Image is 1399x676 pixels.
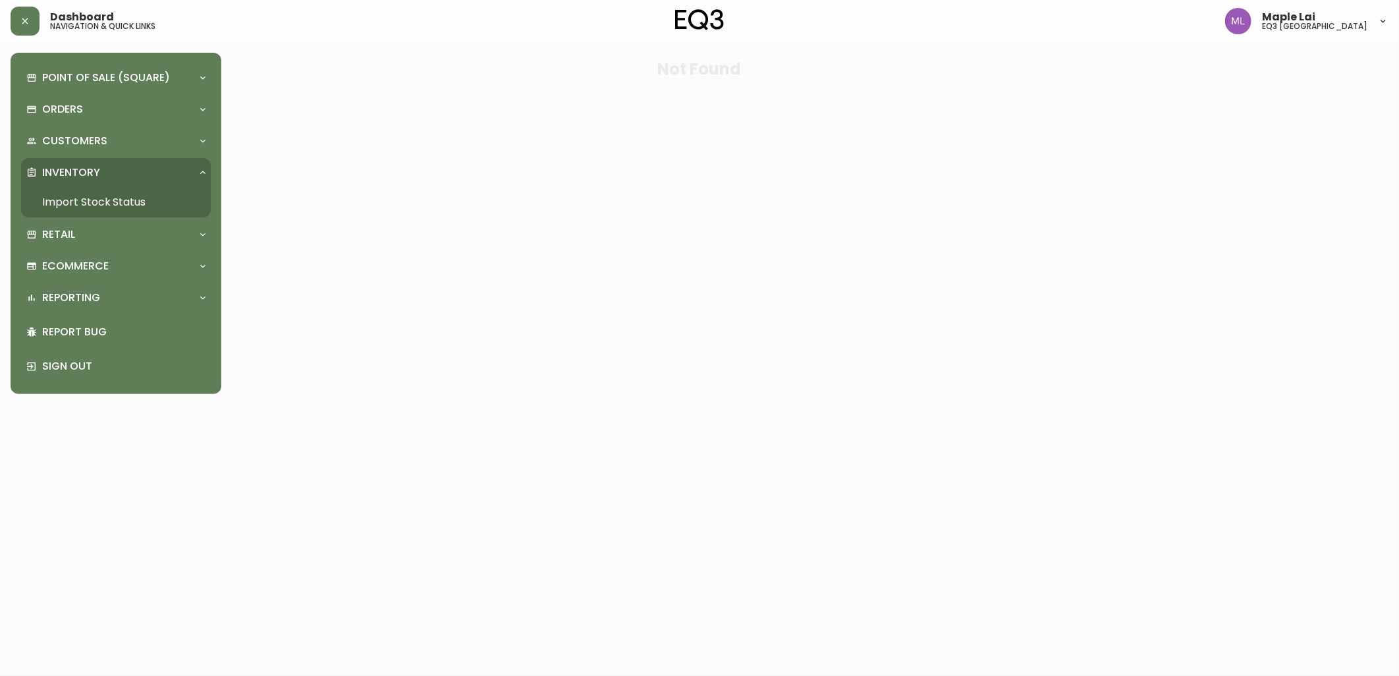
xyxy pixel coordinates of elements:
[50,22,155,30] h5: navigation & quick links
[42,70,170,85] p: Point of Sale (Square)
[21,283,211,312] div: Reporting
[1262,12,1315,22] span: Maple Lai
[42,102,83,117] p: Orders
[21,187,211,217] a: Import Stock Status
[675,9,724,30] img: logo
[42,291,100,305] p: Reporting
[21,349,211,383] div: Sign Out
[50,12,114,22] span: Dashboard
[42,227,75,242] p: Retail
[42,359,206,374] p: Sign Out
[21,252,211,281] div: Ecommerce
[42,165,100,180] p: Inventory
[21,315,211,349] div: Report Bug
[21,63,211,92] div: Point of Sale (Square)
[21,220,211,249] div: Retail
[21,127,211,155] div: Customers
[42,259,109,273] p: Ecommerce
[1225,8,1251,34] img: 61e28cffcf8cc9f4e300d877dd684943
[42,325,206,339] p: Report Bug
[1262,22,1367,30] h5: eq3 [GEOGRAPHIC_DATA]
[42,134,107,148] p: Customers
[21,95,211,124] div: Orders
[21,158,211,187] div: Inventory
